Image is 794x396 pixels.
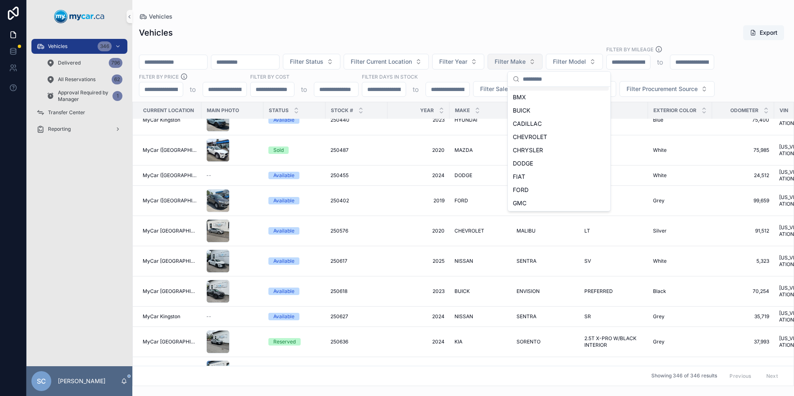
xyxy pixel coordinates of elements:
[392,147,445,154] span: 2020
[206,172,258,179] a: --
[206,172,211,179] span: --
[454,338,462,345] span: KIA
[584,313,643,320] a: SR
[139,73,179,80] label: FILTER BY PRICE
[41,89,127,103] a: Approval Required by Manager1
[584,288,613,295] span: PREFERRED
[454,338,507,345] a: KIA
[331,107,353,114] span: Stock #
[143,288,196,295] a: MyCar [GEOGRAPHIC_DATA]
[653,338,707,345] a: Grey
[584,288,643,295] a: PREFERRED
[273,197,294,204] div: Available
[48,126,71,132] span: Reporting
[392,117,445,123] span: 2023
[517,288,540,295] span: ENVISION
[392,197,445,204] a: 2019
[717,338,769,345] a: 37,993
[584,335,643,348] a: 2.5T X-PRO W/BLACK INTERIOR
[717,258,769,264] span: 5,323
[143,338,196,345] span: MyCar [GEOGRAPHIC_DATA]
[58,377,105,385] p: [PERSON_NAME]
[273,146,284,154] div: Sold
[454,172,507,179] a: DODGE
[717,228,769,234] span: 91,512
[58,89,109,103] span: Approval Required by Manager
[717,172,769,179] a: 24,512
[98,41,112,51] div: 346
[330,117,383,123] a: 250440
[41,72,127,87] a: All Reservations62
[273,288,294,295] div: Available
[143,228,196,234] span: MyCar [GEOGRAPHIC_DATA]
[653,313,707,320] a: Grey
[653,228,707,234] a: Silver
[31,39,127,54] a: Vehicles346
[513,120,542,128] span: CADILLAC
[250,73,289,80] label: FILTER BY COST
[513,146,543,154] span: CHRYSLER
[606,46,653,53] label: Filter By Mileage
[139,27,173,38] h1: Vehicles
[143,117,180,123] span: MyCar Kingston
[546,54,603,70] button: Select Button
[268,288,320,295] a: Available
[454,147,507,154] a: MAZDA
[454,228,484,234] span: CHEVROLET
[413,84,419,94] p: to
[392,228,445,234] span: 2020
[273,116,294,124] div: Available
[517,228,574,234] a: MALIBU
[517,313,574,320] a: SENTRA
[653,338,665,345] span: Grey
[517,338,540,345] span: SORENTO
[513,173,525,181] span: FIAT
[392,288,445,295] a: 2023
[553,58,586,66] span: Filter Model
[653,197,707,204] a: Grey
[330,338,348,345] span: 250636
[206,313,258,320] a: --
[37,376,46,386] span: SC
[330,338,383,345] a: 250636
[330,313,348,320] span: 250627
[619,81,715,97] button: Select Button
[653,147,707,154] a: White
[26,33,132,147] div: scrollable content
[268,227,320,235] a: Available
[653,197,665,204] span: Grey
[268,313,320,320] a: Available
[420,107,434,114] span: Year
[653,172,667,179] span: White
[454,288,470,295] span: BUICK
[48,109,85,116] span: Transfer Center
[149,12,172,21] span: Vehicles
[330,228,383,234] a: 250576
[268,197,320,204] a: Available
[480,85,526,93] span: Filter Sales Type
[268,338,320,346] a: Reserved
[362,73,418,80] label: Filter Days In Stock
[584,258,591,264] span: SV
[653,147,667,154] span: White
[717,117,769,123] a: 75,400
[48,43,67,50] span: Vehicles
[190,84,196,94] p: to
[351,58,412,66] span: Filter Current Location
[513,106,530,115] span: BUICK
[139,12,172,21] a: Vehicles
[330,313,383,320] a: 250627
[207,107,239,114] span: Main Photo
[717,197,769,204] span: 99,659
[143,197,196,204] span: MyCar ([GEOGRAPHIC_DATA])
[584,147,643,154] a: GS
[330,228,348,234] span: 250576
[717,288,769,295] span: 70,254
[58,60,81,66] span: Delivered
[513,159,533,168] span: DODGE
[653,107,696,114] span: Exterior Color
[283,54,340,70] button: Select Button
[143,147,196,154] a: MyCar ([GEOGRAPHIC_DATA])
